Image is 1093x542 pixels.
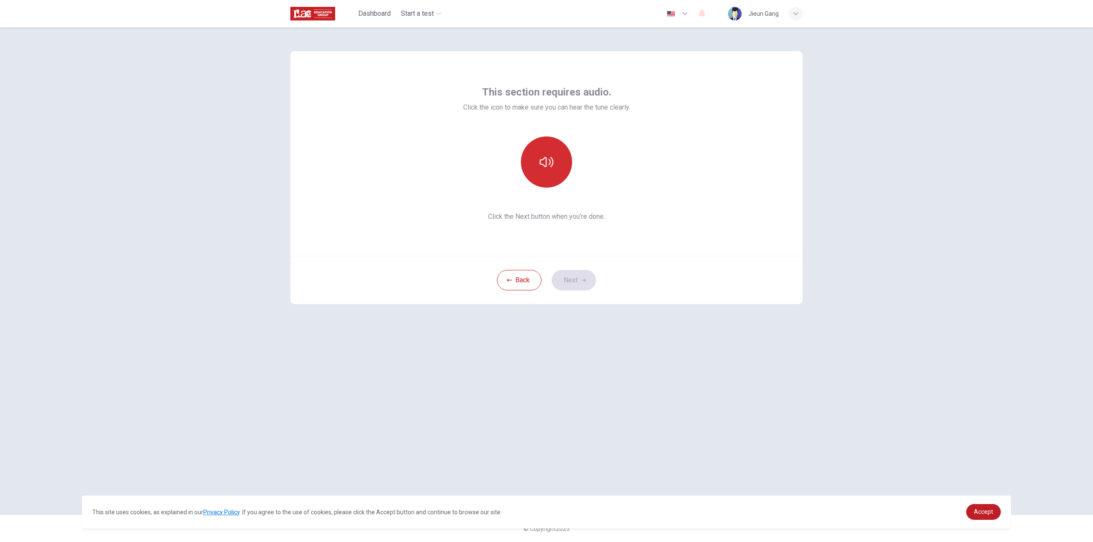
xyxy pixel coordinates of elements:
a: dismiss cookie message [966,504,1001,520]
span: Dashboard [358,9,391,19]
div: cookieconsent [82,496,1011,528]
img: Profile picture [728,7,742,20]
button: Back [497,270,541,290]
img: ILAC logo [290,5,335,22]
a: ILAC logo [290,5,355,22]
span: This section requires audio. [482,85,611,99]
button: Start a test [397,6,445,21]
a: Privacy Policy [203,509,240,516]
span: © Copyright 2025 [523,525,570,532]
span: Click the Next button when you’re done. [463,212,630,222]
span: Accept [974,508,993,515]
span: This site uses cookies, as explained in our . If you agree to the use of cookies, please click th... [92,509,502,516]
img: en [666,11,676,17]
button: Dashboard [355,6,394,21]
div: Jieun Gang [748,9,779,19]
span: Click the icon to make sure you can hear the tune clearly. [463,102,630,113]
span: Start a test [401,9,434,19]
